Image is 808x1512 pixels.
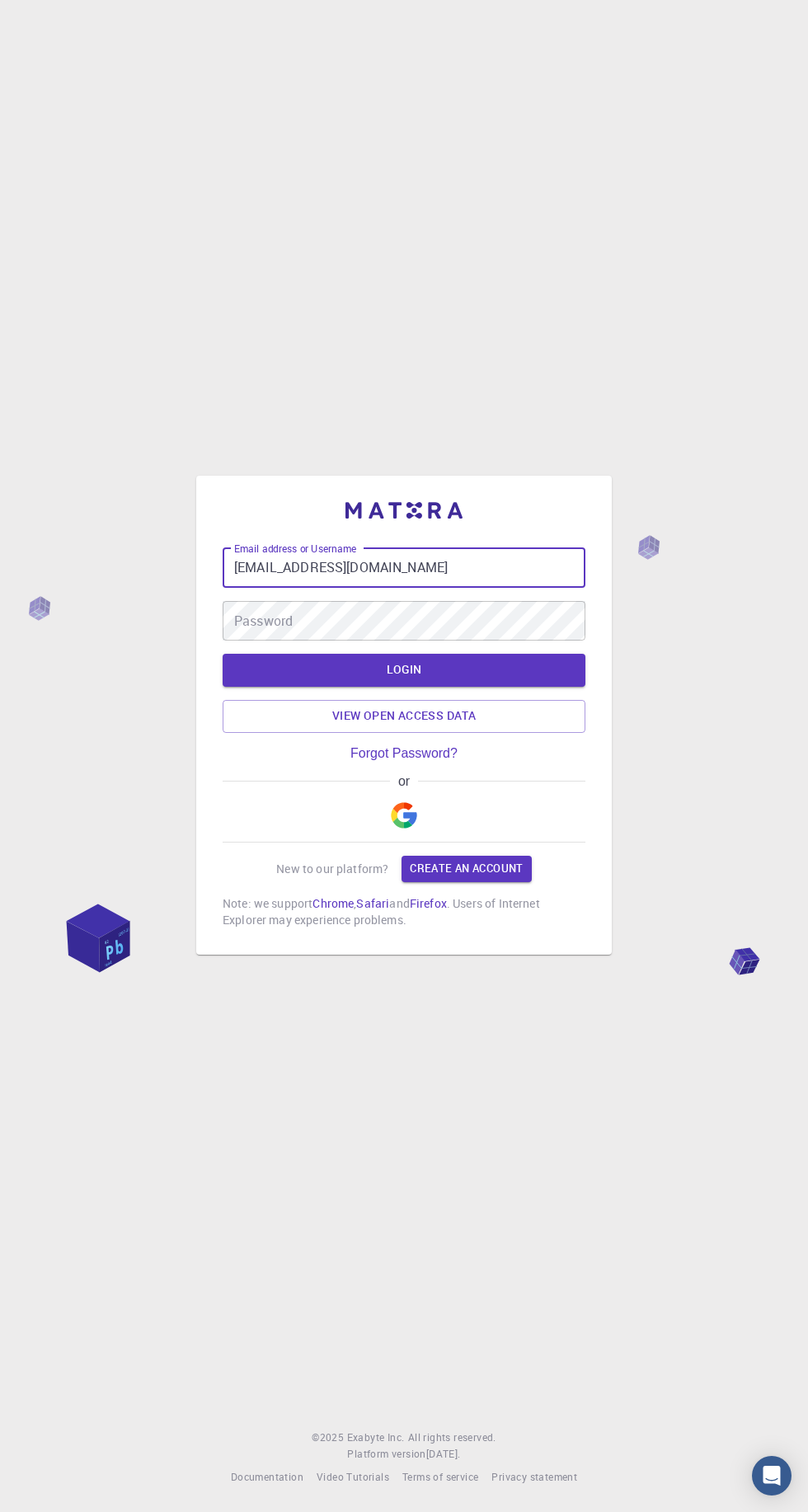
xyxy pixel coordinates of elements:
span: or [390,774,417,789]
a: Forgot Password? [350,746,458,761]
span: © 2025 [312,1430,346,1446]
a: Privacy statement [491,1469,577,1486]
a: Create an account [402,856,531,882]
span: Terms of service [402,1470,478,1483]
a: Terms of service [402,1469,478,1486]
a: Documentation [231,1469,303,1486]
a: Video Tutorials [317,1469,389,1486]
span: Exabyte Inc. [347,1430,405,1444]
a: View open access data [223,700,585,733]
img: Google [391,802,417,829]
div: Open Intercom Messenger [752,1456,792,1496]
a: Chrome [312,895,354,911]
a: Safari [356,895,389,911]
span: Video Tutorials [317,1470,389,1483]
span: [DATE] . [426,1447,461,1460]
a: Exabyte Inc. [347,1430,405,1446]
span: All rights reserved. [408,1430,496,1446]
button: LOGIN [223,654,585,687]
p: Note: we support , and . Users of Internet Explorer may experience problems. [223,895,585,928]
span: Documentation [231,1470,303,1483]
label: Email address or Username [234,542,356,556]
p: New to our platform? [276,861,388,877]
span: Privacy statement [491,1470,577,1483]
span: Platform version [347,1446,425,1463]
a: [DATE]. [426,1446,461,1463]
a: Firefox [410,895,447,911]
